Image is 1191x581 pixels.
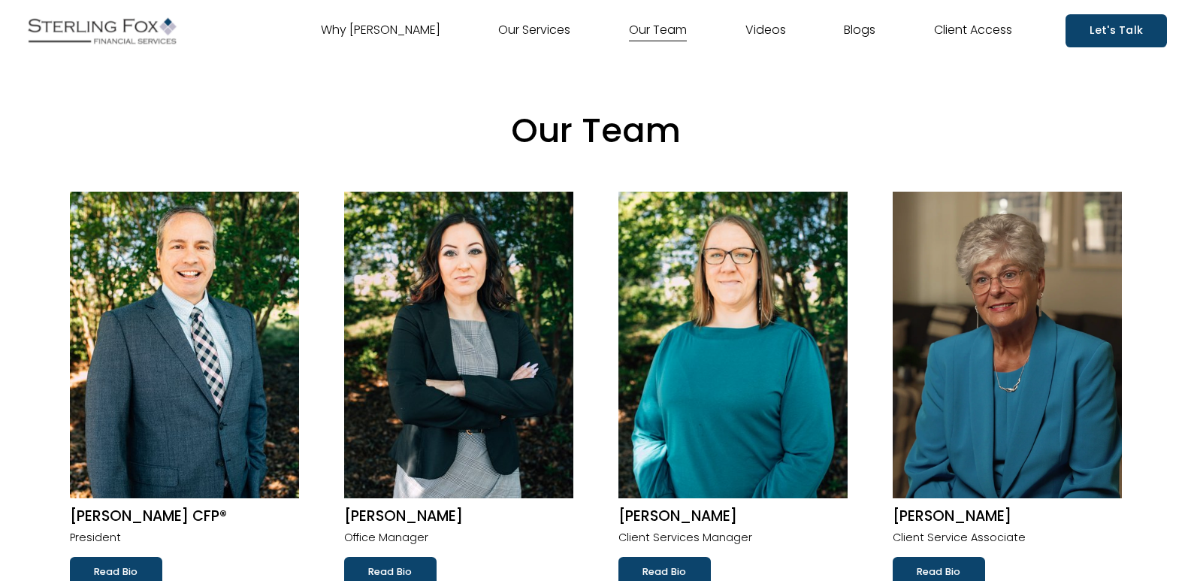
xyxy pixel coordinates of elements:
[70,507,299,526] h2: [PERSON_NAME] CFP®
[70,101,1122,162] p: Our Team
[618,507,848,526] h2: [PERSON_NAME]
[70,192,299,498] img: Robert W. Volpe CFP®
[344,192,573,498] img: Lisa M. Coello
[1066,14,1167,47] a: Let's Talk
[893,528,1122,548] p: Client Service Associate
[24,12,180,50] img: Sterling Fox Financial Services
[70,528,299,548] p: President
[344,528,573,548] p: Office Manager
[618,528,848,548] p: Client Services Manager
[629,19,687,43] a: Our Team
[344,507,573,526] h2: [PERSON_NAME]
[844,19,875,43] a: Blogs
[893,507,1122,526] h2: [PERSON_NAME]
[745,19,786,43] a: Videos
[934,19,1012,43] a: Client Access
[618,192,848,498] img: Kerri Pait
[321,19,440,43] a: Why [PERSON_NAME]
[498,19,570,43] a: Our Services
